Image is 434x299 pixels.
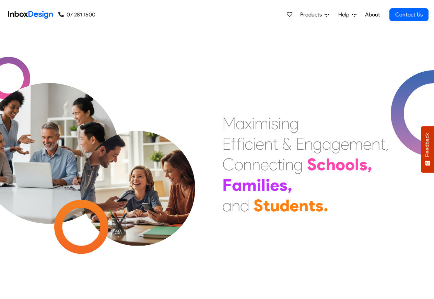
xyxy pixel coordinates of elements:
div: a [232,175,242,195]
span: Products [300,11,325,19]
div: e [290,195,299,216]
div: E [296,134,304,154]
div: t [263,195,270,216]
div: e [256,134,264,154]
a: About [363,8,382,22]
div: , [367,154,372,175]
div: a [236,113,245,134]
div: g [331,134,341,154]
div: f [231,134,236,154]
div: e [363,134,372,154]
div: n [299,195,308,216]
span: Help [338,11,352,19]
div: m [242,175,257,195]
div: n [372,134,380,154]
div: i [266,175,270,195]
div: h [326,154,336,175]
div: e [341,134,349,154]
div: s [279,175,288,195]
div: t [273,134,278,154]
div: n [243,154,252,175]
div: o [336,154,345,175]
div: M [222,113,236,134]
div: e [270,175,279,195]
div: g [294,154,303,175]
div: i [268,113,271,134]
div: n [304,134,313,154]
div: i [242,134,245,154]
a: Help [336,8,359,22]
div: l [355,154,359,175]
div: C [222,154,234,175]
div: d [240,195,249,216]
div: o [234,154,243,175]
img: parents_with_child.png [66,102,210,246]
div: d [280,195,290,216]
div: , [288,175,292,195]
div: s [271,113,278,134]
div: n [285,154,294,175]
div: & [282,134,292,154]
button: Feedback - Show survey [421,126,434,173]
div: i [278,113,281,134]
div: , [385,134,389,154]
div: E [222,134,231,154]
div: f [236,134,242,154]
div: n [264,134,273,154]
div: c [245,134,253,154]
div: s [359,154,367,175]
div: g [290,113,299,134]
div: m [349,134,363,154]
div: t [380,134,385,154]
div: c [317,154,326,175]
div: i [282,154,285,175]
div: x [245,113,252,134]
div: l [261,175,266,195]
div: n [232,195,240,216]
div: u [270,195,280,216]
div: S [254,195,263,216]
div: t [277,154,282,175]
div: S [307,154,317,175]
a: 07 281 1600 [58,11,95,19]
div: n [252,154,260,175]
div: e [260,154,269,175]
div: g [313,134,322,154]
div: i [257,175,261,195]
div: m [255,113,268,134]
div: n [281,113,290,134]
div: a [322,134,331,154]
a: Products [297,8,332,22]
span: Feedback [424,133,431,157]
div: t [308,195,315,216]
div: i [253,134,256,154]
div: F [222,175,232,195]
div: a [222,195,232,216]
div: c [269,154,277,175]
a: Contact Us [389,8,429,21]
div: Maximising Efficient & Engagement, Connecting Schools, Families, and Students. [222,113,389,216]
div: i [252,113,255,134]
div: s [315,195,324,216]
div: o [345,154,355,175]
div: . [324,195,328,216]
